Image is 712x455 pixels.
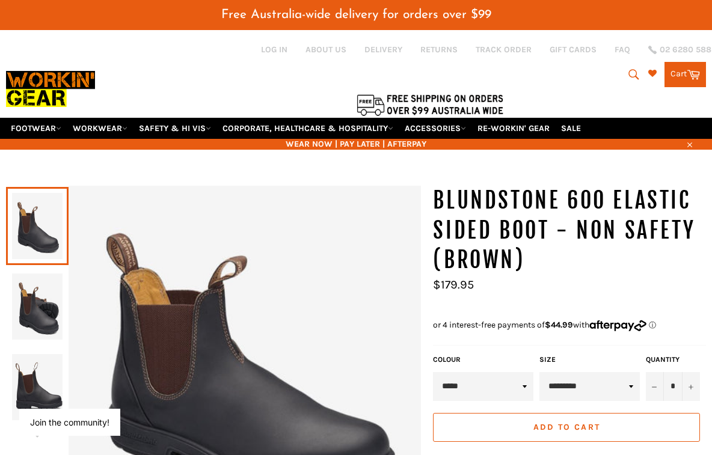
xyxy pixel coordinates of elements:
[12,354,63,420] img: BLUNDSTONE 600 Elastic Sided Boot - Non Safety (Brown) - Workin Gear
[12,273,63,340] img: BLUNDSTONE 600 Elastic Sided Boot - Non Safety (Brown) - Workin Gear
[68,118,132,139] a: WORKWEAR
[261,44,287,55] a: Log in
[30,417,109,427] button: Join the community!
[664,62,706,87] a: Cart
[6,118,66,139] a: FOOTWEAR
[682,372,700,401] button: Increase item quantity by one
[646,372,664,401] button: Reduce item quantity by one
[646,355,700,365] label: Quantity
[6,138,706,150] span: WEAR NOW | PAY LATER | AFTERPAY
[539,355,640,365] label: Size
[221,8,491,21] span: Free Australia-wide delivery for orders over $99
[556,118,586,139] a: SALE
[6,65,95,113] img: Workin Gear leaders in Workwear, Safety Boots, PPE, Uniforms. Australia's No.1 in Workwear
[355,92,505,117] img: Flat $9.95 shipping Australia wide
[615,44,630,55] a: FAQ
[305,44,346,55] a: ABOUT US
[433,413,700,442] button: Add to Cart
[420,44,458,55] a: RETURNS
[134,118,216,139] a: SAFETY & HI VIS
[433,355,533,365] label: COLOUR
[400,118,471,139] a: ACCESSORIES
[218,118,398,139] a: CORPORATE, HEALTHCARE & HOSPITALITY
[473,118,554,139] a: RE-WORKIN' GEAR
[533,422,600,432] span: Add to Cart
[364,44,402,55] a: DELIVERY
[476,44,532,55] a: TRACK ORDER
[433,278,474,292] span: $179.95
[433,186,706,275] h1: BLUNDSTONE 600 Elastic Sided Boot - Non Safety (Brown)
[550,44,597,55] a: GIFT CARDS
